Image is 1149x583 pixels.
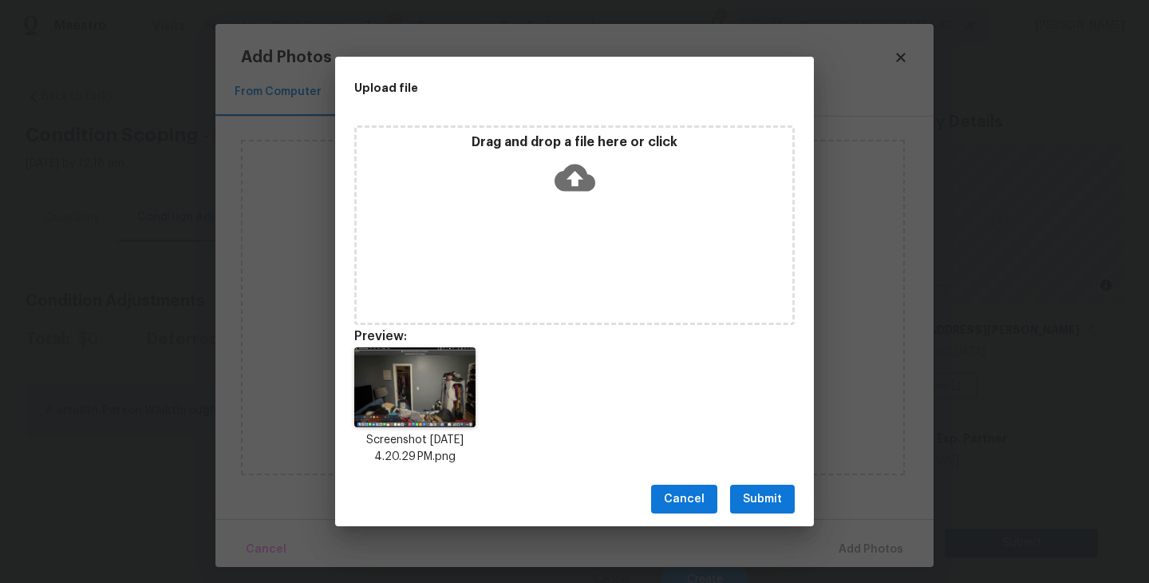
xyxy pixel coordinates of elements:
[664,490,705,510] span: Cancel
[357,134,792,151] p: Drag and drop a file here or click
[354,432,476,466] p: Screenshot [DATE] 4.20.29 PM.png
[743,490,782,510] span: Submit
[651,485,717,514] button: Cancel
[354,347,476,427] img: wFYo6vHlwjxegAAAABJRU5ErkJggg==
[354,79,723,97] h2: Upload file
[730,485,795,514] button: Submit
